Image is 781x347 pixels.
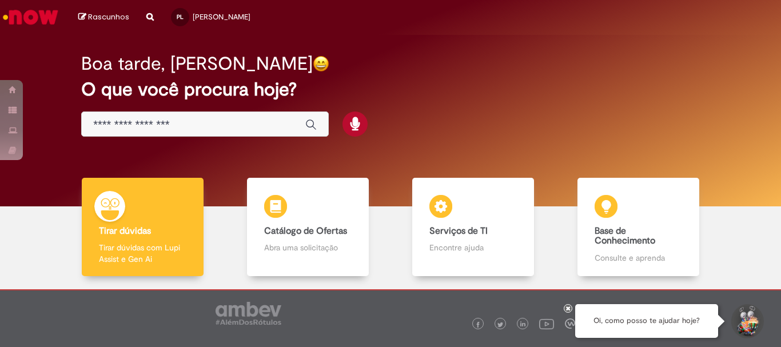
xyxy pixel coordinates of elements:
a: Tirar dúvidas Tirar dúvidas com Lupi Assist e Gen Ai [60,178,225,277]
p: Tirar dúvidas com Lupi Assist e Gen Ai [99,242,186,265]
a: Catálogo de Ofertas Abra uma solicitação [225,178,390,277]
p: Abra uma solicitação [264,242,351,253]
a: Serviços de TI Encontre ajuda [390,178,556,277]
img: logo_footer_youtube.png [539,316,554,331]
button: Iniciar Conversa de Suporte [730,304,764,338]
img: logo_footer_ambev_rotulo_gray.png [216,302,281,325]
img: logo_footer_facebook.png [475,322,481,328]
b: Tirar dúvidas [99,225,151,237]
span: PL [177,13,184,21]
img: ServiceNow [1,6,60,29]
img: happy-face.png [313,55,329,72]
img: logo_footer_workplace.png [565,318,575,329]
b: Base de Conhecimento [595,225,655,247]
img: logo_footer_linkedin.png [520,321,526,328]
a: Rascunhos [78,12,129,23]
a: Base de Conhecimento Consulte e aprenda [556,178,721,277]
h2: O que você procura hoje? [81,79,700,99]
p: Encontre ajuda [429,242,516,253]
p: Consulte e aprenda [595,252,682,264]
img: logo_footer_twitter.png [497,322,503,328]
span: [PERSON_NAME] [193,12,250,22]
span: Rascunhos [88,11,129,22]
b: Catálogo de Ofertas [264,225,347,237]
h2: Boa tarde, [PERSON_NAME] [81,54,313,74]
div: Oi, como posso te ajudar hoje? [575,304,718,338]
b: Serviços de TI [429,225,488,237]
